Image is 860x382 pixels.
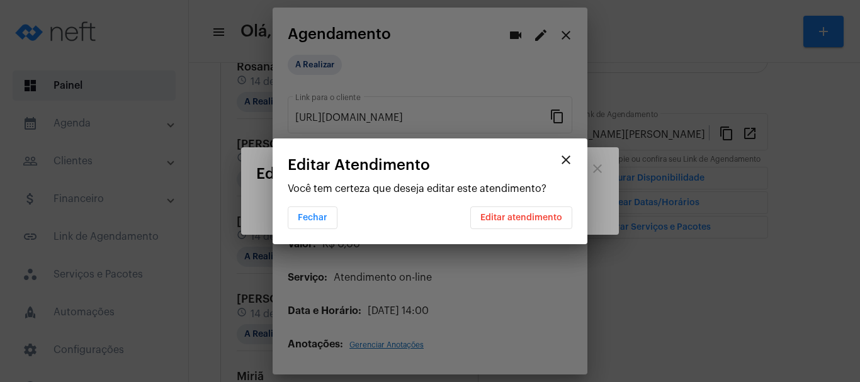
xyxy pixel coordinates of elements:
[298,213,327,222] span: Fechar
[288,183,572,194] p: Você tem certeza que deseja editar este atendimento?
[480,213,562,222] span: Editar atendimento
[288,206,337,229] button: Fechar
[288,157,430,173] span: Editar Atendimento
[558,152,574,167] mat-icon: close
[470,206,572,229] button: Editar atendimento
